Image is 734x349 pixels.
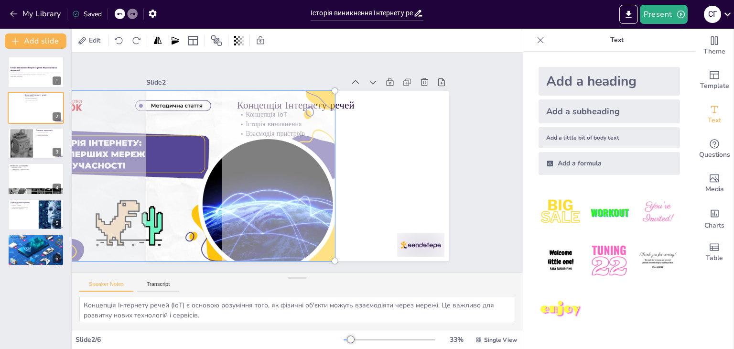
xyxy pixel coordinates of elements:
[53,148,61,156] div: 3
[237,129,433,138] p: Взаємодія пристроїв
[8,234,64,266] div: 6
[695,63,734,98] div: Add ready made slides
[79,296,515,322] textarea: Концепція Інтернету речей (IoT) є основою розуміння того, як фізичні об'єкти можуть взаємодіяти ч...
[11,207,36,209] p: Моніторинг здоров'я
[11,206,36,208] p: Автоматизовані виробництва
[36,133,61,135] p: Бездротові мережі
[539,190,583,235] img: 1.jpeg
[11,170,61,172] p: Комфорт у побуті
[11,167,61,169] p: Взаємодія людей
[11,66,57,72] strong: Історія виникнення Інтернету речей: Від концепції до реальності
[11,238,61,240] p: Наукові статті
[53,76,61,85] div: 1
[640,5,688,24] button: Present
[695,235,734,270] div: Add a table
[11,241,61,243] p: Актуальність джерел
[11,201,36,204] p: Приклади застосування
[539,99,680,123] div: Add a subheading
[619,5,638,24] button: Export to PowerPoint
[706,253,723,263] span: Table
[311,6,413,20] input: Insert title
[636,239,680,283] img: 6.jpeg
[237,120,433,129] p: Історія виникнення
[695,98,734,132] div: Add text boxes
[11,164,61,167] p: Вплив на суспільство
[5,33,66,49] button: Add slide
[695,132,734,166] div: Get real-time input from your audience
[237,98,433,112] p: Концепція Інтернету речей
[79,281,133,292] button: Speaker Notes
[587,239,631,283] img: 5.jpeg
[36,129,61,132] p: Розвиток технологій
[237,110,433,120] p: Концепція IoT
[36,135,61,137] p: Хмарні обчислення
[539,152,680,175] div: Add a formula
[539,67,680,96] div: Add a heading
[704,220,724,231] span: Charts
[24,99,61,101] p: Взаємодія пристроїв
[146,78,345,87] div: Slide 2
[72,10,102,19] div: Saved
[7,6,65,22] button: My Library
[587,190,631,235] img: 2.jpeg
[53,254,61,263] div: 6
[53,184,61,192] div: 4
[708,115,721,126] span: Text
[8,199,64,230] div: 5
[24,96,61,98] p: Концепція IoT
[704,6,721,23] div: С Г
[695,166,734,201] div: Add images, graphics, shapes or video
[704,5,721,24] button: С Г
[539,127,680,148] div: Add a little bit of body text
[53,219,61,228] div: 5
[11,240,61,241] p: Онлайн-ресурси
[695,29,734,63] div: Change the overall theme
[36,131,61,133] p: Сенсорні технології
[539,239,583,283] img: 4.jpeg
[87,36,102,45] span: Edit
[137,281,180,292] button: Transcript
[11,236,61,239] p: Джерела інформації
[705,184,724,195] span: Media
[8,163,64,195] div: 4
[11,72,61,76] p: Презентація охоплює етапи розвитку Інтернету речей, його концепцію, вплив на суспільство та техно...
[211,35,222,46] span: Position
[636,190,680,235] img: 3.jpeg
[53,112,61,121] div: 2
[24,93,61,96] p: Концепція Інтернету речей
[484,336,517,344] span: Single View
[8,56,64,88] div: 1
[11,168,61,170] p: Ефективність у медичній сфері
[76,335,344,344] div: Slide 2 / 6
[700,81,729,91] span: Template
[703,46,725,57] span: Theme
[24,97,61,99] p: Історія виникнення
[8,128,64,159] div: 3
[8,92,64,123] div: 2
[11,204,36,206] p: Розумні будинки
[185,33,201,48] div: Layout
[695,201,734,235] div: Add charts and graphs
[539,287,583,332] img: 7.jpeg
[548,29,686,52] p: Text
[445,335,468,344] div: 33 %
[11,76,61,77] p: Generated with [URL]
[699,150,730,160] span: Questions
